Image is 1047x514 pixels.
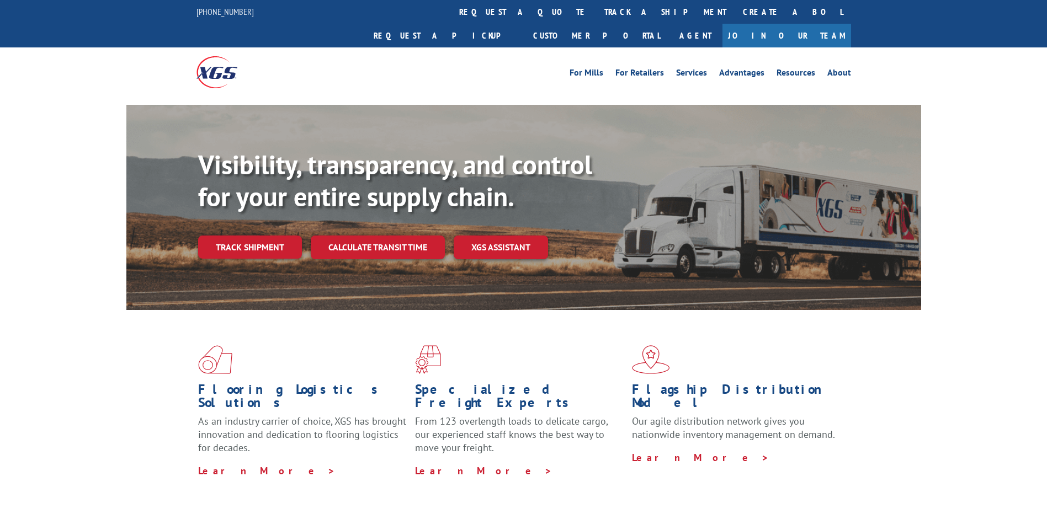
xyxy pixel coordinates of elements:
a: XGS ASSISTANT [454,235,548,259]
img: xgs-icon-focused-on-flooring-red [415,345,441,374]
a: For Mills [570,68,603,81]
a: Track shipment [198,235,302,259]
a: About [827,68,851,81]
a: Request a pickup [365,24,525,47]
span: As an industry carrier of choice, XGS has brought innovation and dedication to flooring logistics... [198,415,406,454]
b: Visibility, transparency, and control for your entire supply chain. [198,147,592,213]
a: Learn More > [632,451,769,464]
h1: Flagship Distribution Model [632,383,841,415]
a: Join Our Team [722,24,851,47]
a: Agent [668,24,722,47]
a: [PHONE_NUMBER] [196,6,254,17]
a: Customer Portal [525,24,668,47]
img: xgs-icon-flagship-distribution-model-red [632,345,670,374]
a: Learn More > [198,464,336,477]
a: Services [676,68,707,81]
a: For Retailers [615,68,664,81]
a: Learn More > [415,464,552,477]
img: xgs-icon-total-supply-chain-intelligence-red [198,345,232,374]
h1: Flooring Logistics Solutions [198,383,407,415]
a: Calculate transit time [311,235,445,259]
a: Resources [777,68,815,81]
span: Our agile distribution network gives you nationwide inventory management on demand. [632,415,835,441]
a: Advantages [719,68,764,81]
p: From 123 overlength loads to delicate cargo, our experienced staff knows the best way to move you... [415,415,624,464]
h1: Specialized Freight Experts [415,383,624,415]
